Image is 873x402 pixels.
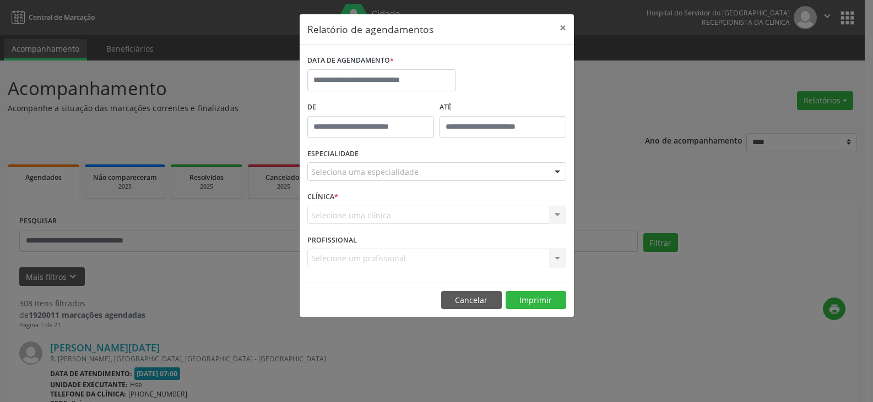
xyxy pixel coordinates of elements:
label: ESPECIALIDADE [307,146,359,163]
label: CLÍNICA [307,189,338,206]
h5: Relatório de agendamentos [307,22,433,36]
label: De [307,99,434,116]
label: DATA DE AGENDAMENTO [307,52,394,69]
button: Imprimir [506,291,566,310]
button: Cancelar [441,291,502,310]
label: PROFISSIONAL [307,232,357,249]
label: ATÉ [440,99,566,116]
button: Close [552,14,574,41]
span: Seleciona uma especialidade [311,166,419,178]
